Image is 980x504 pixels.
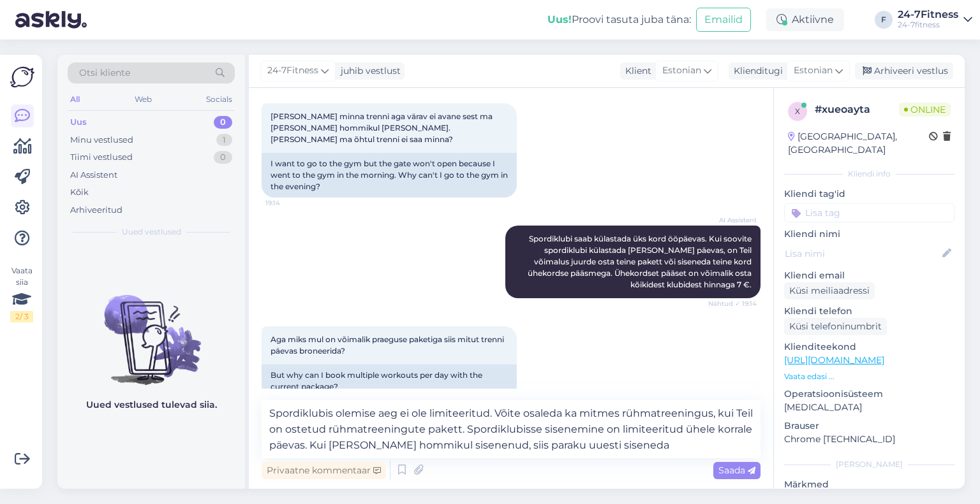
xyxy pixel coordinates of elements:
span: 19:14 [265,198,313,208]
span: Aga miks mul on võimalik praeguse paketiga siis mitut trenni päevas broneerida? [271,335,506,356]
div: But why can I book multiple workouts per day with the current package? [262,364,517,398]
div: 2 / 3 [10,311,33,322]
div: Aktiivne [766,8,844,31]
p: Klienditeekond [784,340,954,354]
div: Küsi telefoninumbrit [784,318,887,335]
span: Saada [718,464,755,476]
input: Lisa nimi [785,247,940,261]
span: Online [899,103,951,117]
p: Uued vestlused tulevad siia. [86,398,217,412]
img: Askly Logo [10,65,34,89]
p: Vaata edasi ... [784,371,954,382]
div: Proovi tasuta juba täna: [547,12,691,27]
div: Vaata siia [10,265,33,322]
p: Chrome [TECHNICAL_ID] [784,433,954,446]
b: Uus! [547,13,572,25]
div: Küsi meiliaadressi [784,282,875,299]
div: Arhiveeri vestlus [855,62,953,80]
span: AI Assistent [709,215,757,225]
span: Otsi kliente [79,66,130,80]
p: Operatsioonisüsteem [784,387,954,401]
p: [MEDICAL_DATA] [784,401,954,414]
a: 24-7Fitness24-7fitness [898,10,972,30]
div: 24-7Fitness [898,10,958,20]
p: Märkmed [784,478,954,491]
input: Lisa tag [784,203,954,222]
div: Klient [620,64,651,78]
span: Estonian [662,64,701,78]
div: Kliendi info [784,168,954,180]
div: 1 [216,134,232,147]
div: Web [132,91,154,108]
span: 24-7Fitness [267,64,318,78]
button: Emailid [696,8,751,32]
div: Tiimi vestlused [70,151,133,164]
span: Uued vestlused [122,226,181,238]
div: [GEOGRAPHIC_DATA], [GEOGRAPHIC_DATA] [788,130,929,157]
div: [PERSON_NAME] [784,459,954,470]
span: Estonian [794,64,833,78]
div: Minu vestlused [70,134,133,147]
div: AI Assistent [70,169,117,182]
span: x [795,106,800,116]
div: # xueoayta [815,102,899,117]
div: F [875,11,893,29]
div: Privaatne kommentaar [262,462,386,479]
img: No chats [57,272,245,387]
div: 0 [214,116,232,129]
div: Socials [204,91,235,108]
div: Kõik [70,186,89,199]
p: Kliendi email [784,269,954,282]
p: Kliendi tag'id [784,187,954,201]
div: Klienditugi [729,64,783,78]
p: Kliendi nimi [784,227,954,241]
p: Kliendi telefon [784,305,954,318]
div: Arhiveeritud [70,204,122,217]
span: Spordiklubi saab külastada üks kord ööpäevas. Kui soovite spordiklubi külastada [PERSON_NAME] päe... [528,234,754,289]
textarea: Spordiklubis olemise aeg ei ole limiteeritud. Võite osaleda ka mitmes rühmatreeningus, kui Teil o... [262,400,761,458]
div: All [68,91,82,108]
div: I want to go to the gym but the gate won't open because I went to the gym in the morning. Why can... [262,153,517,198]
a: [URL][DOMAIN_NAME] [784,354,884,366]
span: Nähtud ✓ 19:14 [708,299,757,308]
div: 0 [214,151,232,164]
div: juhib vestlust [336,64,401,78]
div: Uus [70,116,87,129]
p: Brauser [784,419,954,433]
span: [PERSON_NAME] minna trenni aga värav ei avane sest ma [PERSON_NAME] hommikul [PERSON_NAME]. [PERS... [271,112,494,144]
div: 24-7fitness [898,20,958,30]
